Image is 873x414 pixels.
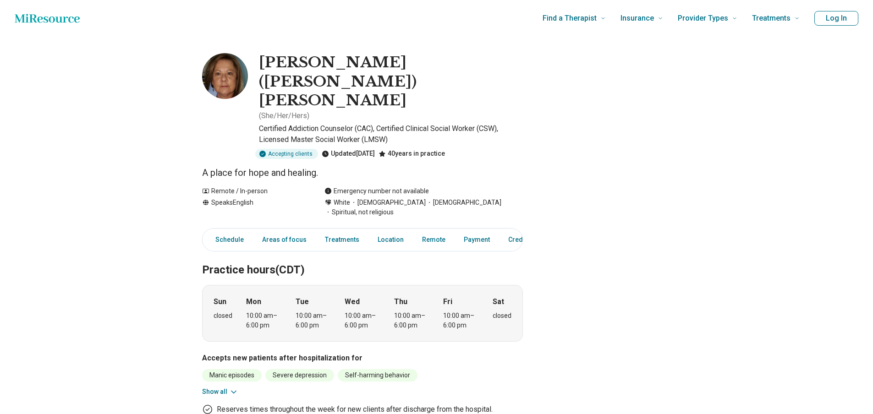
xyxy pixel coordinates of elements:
li: Self-harming behavior [338,369,417,381]
div: Emergency number not available [324,186,429,196]
div: 10:00 am – 6:00 pm [394,311,429,330]
a: Treatments [319,230,365,249]
strong: Tue [296,296,309,307]
p: ( She/Her/Hers ) [259,110,309,121]
div: 10:00 am – 6:00 pm [246,311,281,330]
strong: Mon [246,296,261,307]
p: A place for hope and healing. [202,166,523,179]
h3: Accepts new patients after hospitalization for [202,353,523,364]
span: [DEMOGRAPHIC_DATA] [350,198,426,207]
strong: Fri [443,296,452,307]
img: Katherine Blevins, Certified Addiction Counselor (CAC) [202,53,248,99]
span: Spiritual, not religious [324,207,394,217]
button: Show all [202,387,238,397]
h2: Practice hours (CDT) [202,240,523,278]
div: closed [214,311,232,321]
a: Home page [15,9,80,27]
div: Remote / In-person [202,186,306,196]
li: Manic episodes [202,369,262,381]
strong: Wed [345,296,360,307]
a: Remote [417,230,451,249]
h1: [PERSON_NAME] ([PERSON_NAME]) [PERSON_NAME] [259,53,523,110]
a: Payment [458,230,495,249]
div: 10:00 am – 6:00 pm [296,311,331,330]
li: Severe depression [265,369,334,381]
div: Updated [DATE] [322,149,375,159]
div: When does the program meet? [202,285,523,342]
div: 40 years in practice [379,149,445,159]
a: Location [372,230,409,249]
span: Provider Types [678,12,728,25]
strong: Sat [493,296,504,307]
div: Accepting clients [255,149,318,159]
div: 10:00 am – 6:00 pm [443,311,478,330]
a: Credentials [503,230,549,249]
span: Find a Therapist [543,12,597,25]
div: 10:00 am – 6:00 pm [345,311,380,330]
span: [DEMOGRAPHIC_DATA] [426,198,501,207]
strong: Thu [394,296,407,307]
a: Schedule [204,230,249,249]
strong: Sun [214,296,226,307]
p: Certified Addiction Counselor (CAC), Certified Clinical Social Worker (CSW), Licensed Master Soci... [259,123,523,145]
a: Areas of focus [257,230,312,249]
div: Speaks English [202,198,306,217]
span: Insurance [620,12,654,25]
span: Treatments [752,12,791,25]
div: closed [493,311,511,321]
span: White [334,198,350,207]
button: Log In [814,11,858,26]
